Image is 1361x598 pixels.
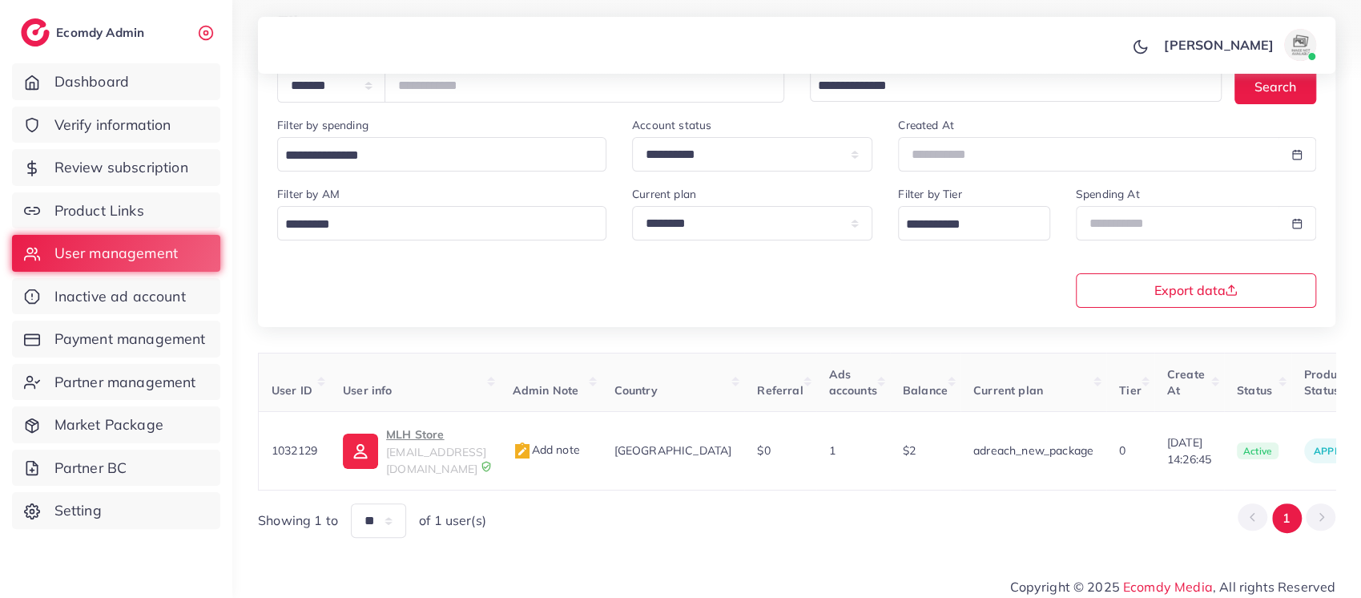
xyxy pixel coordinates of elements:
img: avatar [1284,29,1316,61]
img: ic-user-info.36bf1079.svg [343,434,378,469]
a: Ecomdy Media [1123,579,1213,595]
span: Setting [54,500,102,521]
img: admin_note.cdd0b510.svg [513,442,532,461]
span: User ID [272,383,312,398]
a: Partner BC [12,450,220,487]
button: Go to page 1 [1272,503,1302,533]
span: adreach_new_package [973,443,1093,458]
span: Current plan [973,383,1043,398]
span: Status [1237,383,1272,398]
label: Filter by Tier [898,186,961,202]
label: Filter by spending [277,117,368,133]
input: Search for option [280,143,586,168]
span: Admin Note [513,383,579,398]
span: Market Package [54,414,163,435]
span: of 1 user(s) [419,511,486,530]
a: Partner management [12,364,220,401]
span: Copyright © 2025 [1010,577,1335,596]
img: 9CAL8B2pu8EFxCJHYAAAAldEVYdGRhdGU6Y3JlYXRlADIwMjItMTItMDlUMDQ6NTg6MzkrMDA6MDBXSlgLAAAAJXRFWHRkYXR... [481,461,492,472]
span: User management [54,243,178,264]
a: MLH Store[EMAIL_ADDRESS][DOMAIN_NAME] [343,425,486,477]
div: Search for option [810,69,1222,102]
span: Add note [513,442,580,457]
a: Payment management [12,321,220,358]
span: $2 [903,443,916,458]
div: Search for option [277,137,606,172]
span: Partner management [54,372,196,393]
input: Search for option [280,212,586,237]
div: Search for option [277,206,606,240]
label: Created At [898,117,954,133]
a: Product Links [12,192,220,229]
span: [GEOGRAPHIC_DATA] [614,443,732,458]
label: Account status [632,117,711,133]
span: 0 [1119,443,1125,458]
ul: Pagination [1238,503,1335,533]
span: active [1237,442,1278,460]
span: [EMAIL_ADDRESS][DOMAIN_NAME] [386,445,486,475]
span: User info [343,383,392,398]
span: [DATE] 14:26:45 [1167,434,1211,467]
label: Spending At [1076,186,1140,202]
span: Export data [1154,284,1238,297]
span: Tier [1119,383,1142,398]
a: Review subscription [12,149,220,186]
span: 1 [829,443,836,458]
span: Create At [1167,367,1205,398]
span: Verify information [54,115,171,135]
span: Review subscription [54,157,188,178]
input: Search for option [900,212,1029,237]
span: Balance [903,383,948,398]
span: Showing 1 to [258,511,338,530]
span: Country [614,383,658,398]
a: Verify information [12,107,220,143]
span: $0 [757,443,770,458]
span: Payment management [54,329,206,350]
input: Search for option [812,74,1202,99]
span: 1032129 [272,443,317,458]
button: Export data [1076,273,1316,308]
p: MLH Store [386,425,486,444]
span: Partner BC [54,458,127,479]
a: Dashboard [12,63,220,100]
a: Market Package [12,406,220,443]
img: logo [21,18,50,46]
span: Dashboard [54,71,129,92]
div: Search for option [898,206,1050,240]
span: , All rights Reserved [1213,577,1335,596]
label: Current plan [632,186,696,202]
label: Filter by AM [277,186,340,202]
button: Search [1234,69,1316,103]
span: Product Status [1304,367,1347,398]
a: User management [12,235,220,272]
span: Referral [757,383,803,398]
span: Inactive ad account [54,286,186,307]
span: Product Links [54,200,144,221]
span: Ads accounts [829,367,877,398]
a: logoEcomdy Admin [21,18,148,46]
a: Setting [12,492,220,529]
a: Inactive ad account [12,278,220,315]
a: [PERSON_NAME]avatar [1155,29,1323,61]
p: [PERSON_NAME] [1164,35,1274,55]
h2: Ecomdy Admin [56,25,148,40]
